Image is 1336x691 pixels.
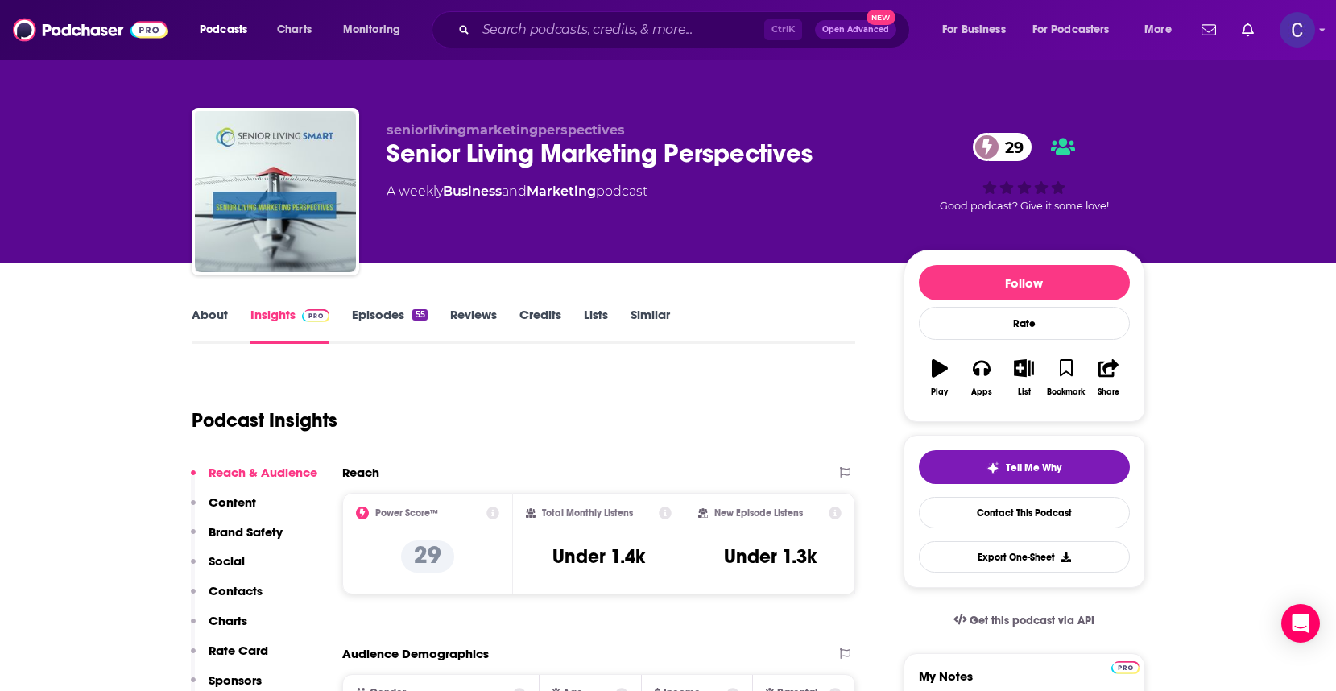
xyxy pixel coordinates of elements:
[209,583,263,598] p: Contacts
[714,507,803,519] h2: New Episode Listens
[200,19,247,41] span: Podcasts
[973,133,1032,161] a: 29
[342,646,489,661] h2: Audience Demographics
[1280,12,1315,48] img: User Profile
[209,613,247,628] p: Charts
[447,11,925,48] div: Search podcasts, credits, & more...
[209,672,262,688] p: Sponsors
[1281,604,1320,643] div: Open Intercom Messenger
[375,507,438,519] h2: Power Score™
[352,307,427,344] a: Episodes55
[343,19,400,41] span: Monitoring
[867,10,895,25] span: New
[1018,387,1031,397] div: List
[940,200,1109,212] span: Good podcast? Give it some love!
[584,307,608,344] a: Lists
[519,307,561,344] a: Credits
[387,122,625,138] span: seniorlivingmarketingperspectives
[267,17,321,43] a: Charts
[332,17,421,43] button: open menu
[191,583,263,613] button: Contacts
[931,17,1026,43] button: open menu
[302,309,330,322] img: Podchaser Pro
[542,507,633,519] h2: Total Monthly Listens
[970,614,1094,627] span: Get this podcast via API
[209,643,268,658] p: Rate Card
[1003,349,1044,407] button: List
[919,349,961,407] button: Play
[209,524,283,540] p: Brand Safety
[1111,659,1140,674] a: Pro website
[412,309,427,321] div: 55
[401,540,454,573] p: 29
[1235,16,1260,43] a: Show notifications dropdown
[13,14,168,45] img: Podchaser - Follow, Share and Rate Podcasts
[1144,19,1172,41] span: More
[961,349,1003,407] button: Apps
[209,465,317,480] p: Reach & Audience
[1047,387,1085,397] div: Bookmark
[192,307,228,344] a: About
[822,26,889,34] span: Open Advanced
[191,494,256,524] button: Content
[191,613,247,643] button: Charts
[815,20,896,39] button: Open AdvancedNew
[209,553,245,569] p: Social
[443,184,502,199] a: Business
[919,307,1130,340] div: Rate
[191,465,317,494] button: Reach & Audience
[191,553,245,583] button: Social
[502,184,527,199] span: and
[1280,12,1315,48] span: Logged in as publicityxxtina
[971,387,992,397] div: Apps
[342,465,379,480] h2: Reach
[1006,461,1061,474] span: Tell Me Why
[277,19,312,41] span: Charts
[250,307,330,344] a: InsightsPodchaser Pro
[209,494,256,510] p: Content
[631,307,670,344] a: Similar
[1087,349,1129,407] button: Share
[191,524,283,554] button: Brand Safety
[919,541,1130,573] button: Export One-Sheet
[942,19,1006,41] span: For Business
[919,450,1130,484] button: tell me why sparkleTell Me Why
[527,184,596,199] a: Marketing
[919,265,1130,300] button: Follow
[192,408,337,432] h1: Podcast Insights
[1045,349,1087,407] button: Bookmark
[552,544,645,569] h3: Under 1.4k
[1098,387,1119,397] div: Share
[724,544,817,569] h3: Under 1.3k
[1280,12,1315,48] button: Show profile menu
[989,133,1032,161] span: 29
[1032,19,1110,41] span: For Podcasters
[1111,661,1140,674] img: Podchaser Pro
[188,17,268,43] button: open menu
[941,601,1108,640] a: Get this podcast via API
[986,461,999,474] img: tell me why sparkle
[1133,17,1192,43] button: open menu
[191,643,268,672] button: Rate Card
[1195,16,1222,43] a: Show notifications dropdown
[919,497,1130,528] a: Contact This Podcast
[450,307,497,344] a: Reviews
[1022,17,1133,43] button: open menu
[387,182,647,201] div: A weekly podcast
[195,111,356,272] img: Senior Living Marketing Perspectives
[904,122,1145,222] div: 29Good podcast? Give it some love!
[476,17,764,43] input: Search podcasts, credits, & more...
[931,387,948,397] div: Play
[764,19,802,40] span: Ctrl K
